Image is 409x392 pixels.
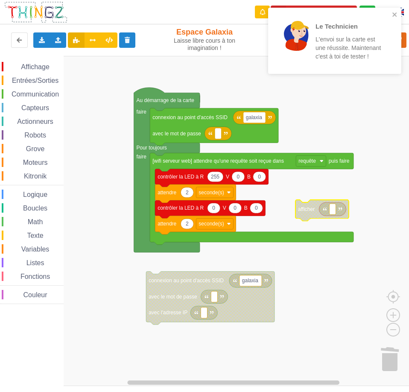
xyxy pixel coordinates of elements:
[329,158,350,164] text: puis faire
[237,174,240,180] text: 0
[172,37,238,52] div: Laisse libre cours à ton imagination !
[26,232,44,239] span: Texte
[247,174,251,180] text: B
[23,132,47,139] span: Robots
[271,6,357,19] button: Appairer une carte
[10,91,60,98] span: Communication
[137,154,147,160] text: faire
[258,174,261,180] text: 0
[4,1,68,23] img: thingz_logo.png
[149,294,197,300] text: avec le mot de passe
[26,218,44,225] span: Math
[16,118,55,125] span: Actionneurs
[25,259,46,266] span: Listes
[137,97,195,103] text: Au démarrage de la carte
[255,205,258,211] text: 0
[25,145,46,152] span: Grove
[23,173,48,180] span: Kitronik
[212,205,215,211] text: 0
[244,205,248,211] text: B
[158,189,176,195] text: attendre
[20,246,51,253] span: Variables
[298,206,315,212] text: afficher
[316,22,382,31] p: Le Technicien
[149,278,224,284] text: connexion au point d'accès SSID
[22,191,49,198] span: Logique
[19,273,51,280] span: Fonctions
[152,114,228,120] text: connexion au point d'accès SSID
[22,205,49,212] span: Boucles
[223,205,226,211] text: V
[298,158,316,164] text: requête
[158,221,176,227] text: attendre
[242,278,258,284] text: galaxia
[20,104,50,111] span: Capteurs
[11,77,60,84] span: Entrées/Sorties
[246,114,262,120] text: galaxia
[172,27,238,52] div: Espace Galaxia
[152,158,284,164] text: [wifi serveur web] attendre qu'une requête soit reçue dans
[226,174,229,180] text: V
[199,189,224,195] text: seconde(s)
[149,310,187,316] text: avec l'adresse IP
[158,174,204,180] text: contrôler la LED à R
[22,291,49,298] span: Couleur
[392,11,398,19] button: close
[152,130,201,136] text: avec le mot de passe
[20,63,50,70] span: Affichage
[211,174,219,180] text: 255
[137,109,147,115] text: faire
[316,35,382,61] p: L'envoi sur la carte est une réussite. Maintenant c'est à toi de tester !
[199,221,224,227] text: seconde(s)
[22,159,49,166] span: Moteurs
[186,221,189,227] text: 2
[137,145,167,151] text: Pour toujours
[186,189,189,195] text: 2
[158,205,204,211] text: contrôler la LED à R
[234,205,237,211] text: 0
